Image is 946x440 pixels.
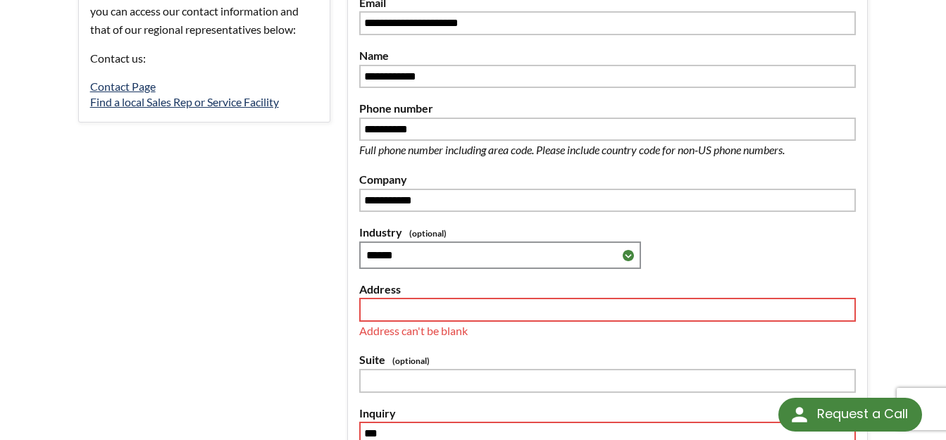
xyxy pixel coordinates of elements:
label: Address [359,280,857,298]
p: Contact us: [90,49,318,68]
div: Request a Call [778,398,922,432]
p: Full phone number including area code. Please include country code for non-US phone numbers. [359,141,831,159]
label: Inquiry [359,404,857,422]
label: Company [359,170,857,189]
span: Address can't be blank [359,324,468,337]
label: Industry [359,223,857,241]
a: Contact Page [90,80,156,93]
label: Phone number [359,99,857,118]
div: Request a Call [817,398,908,430]
label: Name [359,46,857,65]
a: Find a local Sales Rep or Service Facility [90,95,279,108]
label: Suite [359,351,857,369]
img: round button [788,403,811,426]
